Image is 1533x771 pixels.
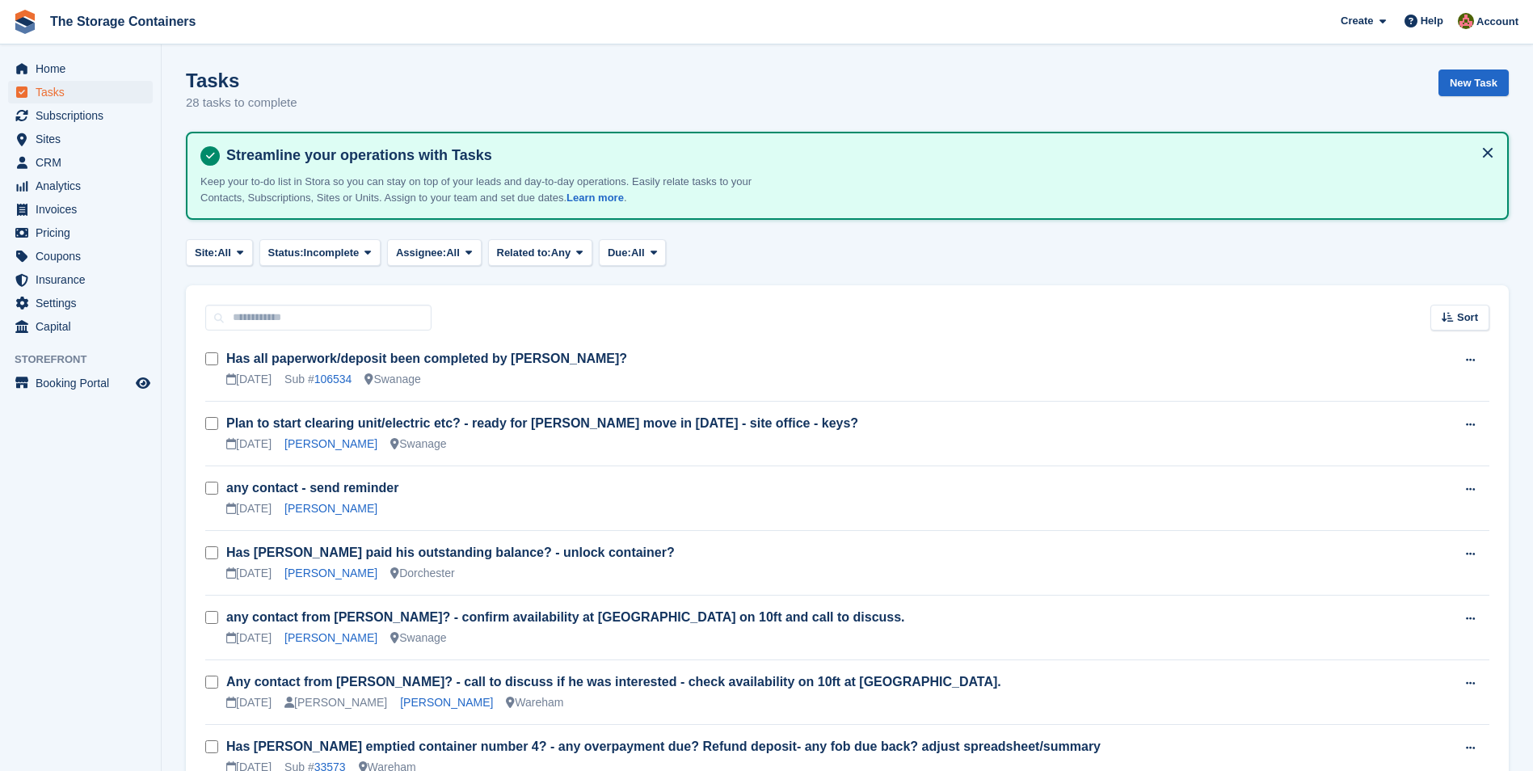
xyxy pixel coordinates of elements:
button: Related to: Any [488,239,592,266]
span: Help [1421,13,1443,29]
a: menu [8,128,153,150]
span: CRM [36,151,133,174]
span: Coupons [36,245,133,268]
a: Plan to start clearing unit/electric etc? - ready for [PERSON_NAME] move in [DATE] - site office ... [226,416,858,430]
span: All [446,245,460,261]
a: menu [8,292,153,314]
div: [DATE] [226,500,272,517]
span: Home [36,57,133,80]
span: Due: [608,245,631,261]
a: [PERSON_NAME] [400,696,493,709]
span: Incomplete [304,245,360,261]
span: Capital [36,315,133,338]
button: Status: Incomplete [259,239,381,266]
a: menu [8,198,153,221]
a: Has [PERSON_NAME] paid his outstanding balance? - unlock container? [226,546,675,559]
div: [PERSON_NAME] [284,694,387,711]
div: Sub # [284,371,352,388]
span: Status: [268,245,304,261]
div: [DATE] [226,565,272,582]
a: menu [8,175,153,197]
div: Swanage [390,630,446,647]
span: Invoices [36,198,133,221]
img: Kirsty Simpson [1458,13,1474,29]
button: Assignee: All [387,239,482,266]
span: Analytics [36,175,133,197]
div: Wareham [506,694,563,711]
a: menu [8,315,153,338]
a: 106534 [314,373,352,385]
div: [DATE] [226,630,272,647]
span: Sites [36,128,133,150]
a: Preview store [133,373,153,393]
span: Assignee: [396,245,446,261]
p: 28 tasks to complete [186,94,297,112]
p: Keep your to-do list in Stora so you can stay on top of your leads and day-to-day operations. Eas... [200,174,766,205]
div: Swanage [390,436,446,453]
a: Any contact from [PERSON_NAME]? - call to discuss if he was interested - check availability on 10... [226,675,1001,689]
span: Tasks [36,81,133,103]
span: Insurance [36,268,133,291]
span: Site: [195,245,217,261]
a: [PERSON_NAME] [284,631,377,644]
button: Due: All [599,239,666,266]
a: any contact - send reminder [226,481,398,495]
span: Subscriptions [36,104,133,127]
span: Create [1341,13,1373,29]
a: [PERSON_NAME] [284,502,377,515]
div: Dorchester [390,565,454,582]
span: All [631,245,645,261]
div: [DATE] [226,694,272,711]
a: [PERSON_NAME] [284,437,377,450]
span: Any [551,245,571,261]
span: Pricing [36,221,133,244]
span: Sort [1457,310,1478,326]
a: any contact from [PERSON_NAME]? - confirm availability at [GEOGRAPHIC_DATA] on 10ft and call to d... [226,610,905,624]
a: [PERSON_NAME] [284,567,377,579]
span: Storefront [15,352,161,368]
img: stora-icon-8386f47178a22dfd0bd8f6a31ec36ba5ce8667c1dd55bd0f319d3a0aa187defe.svg [13,10,37,34]
a: menu [8,104,153,127]
a: Learn more [566,192,624,204]
a: menu [8,151,153,174]
a: menu [8,81,153,103]
h4: Streamline your operations with Tasks [220,146,1494,165]
span: Related to: [497,245,551,261]
h1: Tasks [186,70,297,91]
a: menu [8,221,153,244]
a: menu [8,372,153,394]
a: menu [8,57,153,80]
a: menu [8,245,153,268]
div: [DATE] [226,371,272,388]
a: New Task [1438,70,1509,96]
a: Has all paperwork/deposit been completed by [PERSON_NAME]? [226,352,627,365]
span: Account [1476,14,1518,30]
a: menu [8,268,153,291]
button: Site: All [186,239,253,266]
div: [DATE] [226,436,272,453]
a: The Storage Containers [44,8,202,35]
span: Booking Portal [36,372,133,394]
div: Swanage [364,371,420,388]
a: Has [PERSON_NAME] emptied container number 4? - any overpayment due? Refund deposit- any fob due ... [226,739,1101,753]
span: All [217,245,231,261]
span: Settings [36,292,133,314]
